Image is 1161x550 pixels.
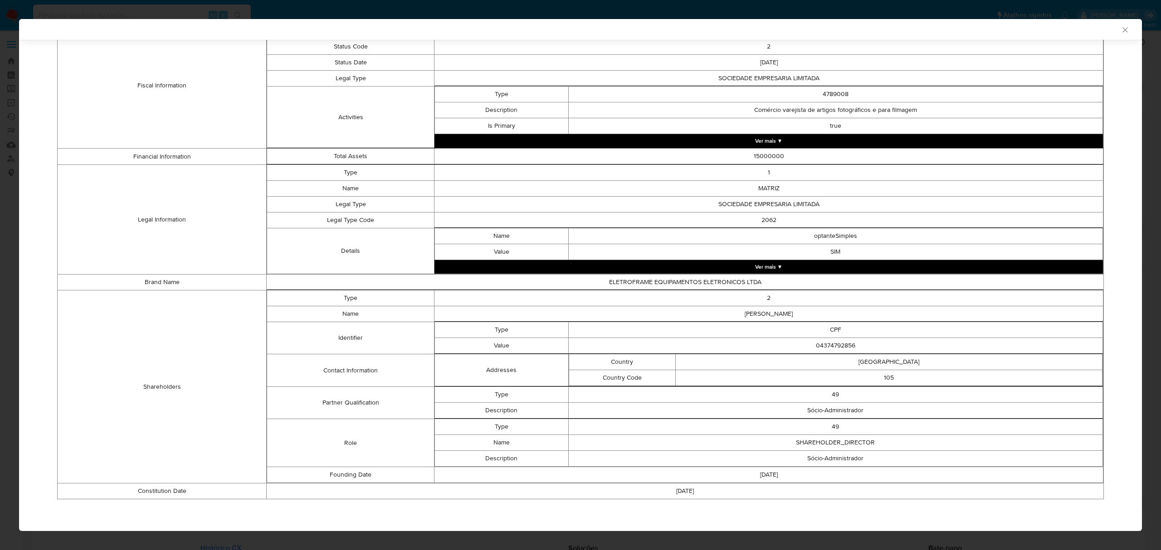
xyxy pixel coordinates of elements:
[675,354,1102,370] td: [GEOGRAPHIC_DATA]
[19,19,1142,531] div: closure-recommendation-modal
[568,403,1102,419] td: Sócio-Administrador
[58,275,267,290] td: Brand Name
[267,149,434,164] td: Total Assets
[58,290,267,483] td: Shareholders
[434,197,1103,212] td: SOCIEDADE EMPRESARIA LIMITADA
[675,370,1102,386] td: 105
[267,467,434,483] td: Founding Date
[267,39,434,55] td: Status Code
[568,322,1102,338] td: CPF
[267,197,434,212] td: Legal Type
[267,228,434,274] td: Details
[568,387,1102,403] td: 49
[435,244,569,260] td: Value
[267,306,434,322] td: Name
[568,435,1102,451] td: SHAREHOLDER_DIRECTOR
[434,306,1103,322] td: [PERSON_NAME]
[434,149,1103,164] td: 15000000
[568,228,1102,244] td: optanteSimples
[58,165,267,275] td: Legal Information
[267,165,434,181] td: Type
[58,23,267,149] td: Fiscal Information
[435,102,569,118] td: Description
[434,71,1103,87] td: SOCIEDADE EMPRESARIA LIMITADA
[568,338,1102,354] td: 04374792856
[568,118,1102,134] td: true
[434,290,1103,306] td: 2
[267,71,434,87] td: Legal Type
[435,228,569,244] td: Name
[435,419,569,435] td: Type
[434,467,1103,483] td: [DATE]
[435,403,569,419] td: Description
[568,87,1102,102] td: 4789008
[434,165,1103,181] td: 1
[435,354,569,386] td: Addresses
[569,370,675,386] td: Country Code
[568,244,1102,260] td: SIM
[267,181,434,197] td: Name
[58,483,267,499] td: Constitution Date
[569,354,675,370] td: Country
[267,275,1104,290] td: ELETROFRAME EQUIPAMENTOS ELETRONICOS LTDA
[434,181,1103,197] td: MATRIZ
[267,322,434,354] td: Identifier
[267,212,434,228] td: Legal Type Code
[435,118,569,134] td: Is Primary
[435,387,569,403] td: Type
[267,55,434,71] td: Status Date
[568,451,1102,467] td: Sócio-Administrador
[434,55,1103,71] td: [DATE]
[435,322,569,338] td: Type
[267,419,434,467] td: Role
[435,435,569,451] td: Name
[267,387,434,419] td: Partner Qualification
[568,102,1102,118] td: Comércio varejista de artigos fotográficos e para filmagem
[267,290,434,306] td: Type
[434,260,1103,274] button: Expand array
[435,87,569,102] td: Type
[434,212,1103,228] td: 2062
[267,483,1104,499] td: [DATE]
[267,87,434,148] td: Activities
[435,338,569,354] td: Value
[435,451,569,467] td: Description
[568,419,1102,435] td: 49
[267,354,434,387] td: Contact Information
[434,39,1103,55] td: 2
[1121,25,1129,34] button: Fechar a janela
[434,134,1103,148] button: Expand array
[58,149,267,165] td: Financial Information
